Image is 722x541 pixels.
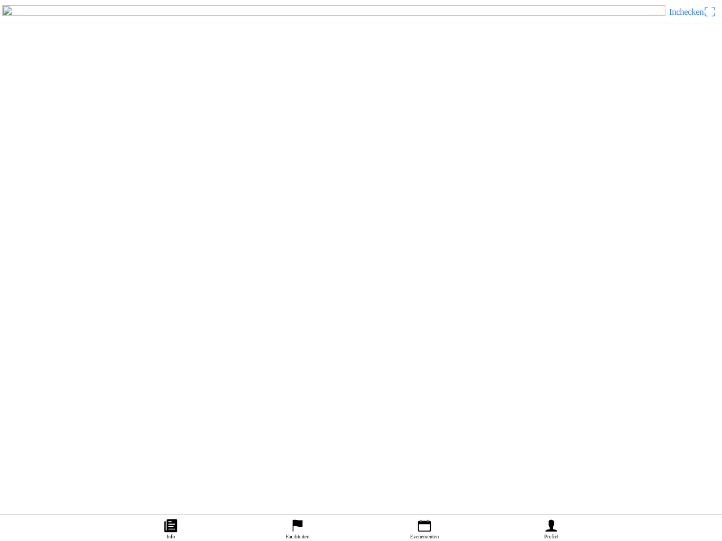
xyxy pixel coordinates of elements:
ion-icon: flag [290,518,306,534]
ion-label: Faciliteiten [286,534,310,539]
ion-icon: person [543,518,559,534]
ion-icon: paper [163,518,179,534]
ion-label: Evenementen [410,534,439,539]
span: Inchecken [669,7,704,17]
ion-label: Profiel [544,534,558,539]
ion-icon: calendar [416,518,432,534]
a: Incheckenqr scanner [665,3,720,20]
ion-label: Info [166,534,175,539]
